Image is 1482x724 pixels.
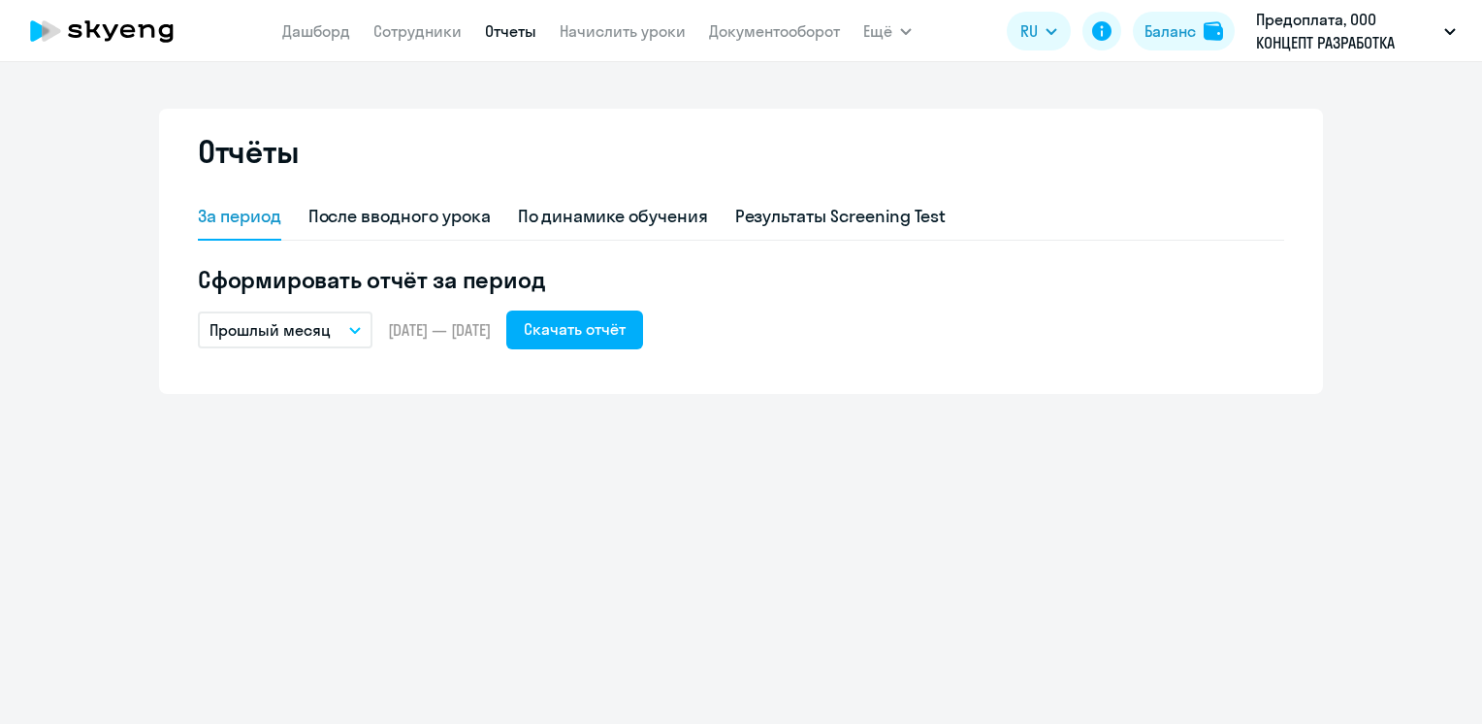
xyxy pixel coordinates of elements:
[1256,8,1436,54] p: Предоплата, ООО КОНЦЕПТ РАЗРАБОТКА
[709,21,840,41] a: Документооборот
[198,132,299,171] h2: Отчёты
[1246,8,1466,54] button: Предоплата, ООО КОНЦЕПТ РАЗРАБОТКА
[518,204,708,229] div: По динамике обучения
[282,21,350,41] a: Дашборд
[1007,12,1071,50] button: RU
[506,311,643,349] button: Скачать отчёт
[524,317,626,341] div: Скачать отчёт
[1204,21,1223,41] img: balance
[863,12,912,50] button: Ещё
[198,204,281,229] div: За период
[373,21,462,41] a: Сотрудники
[735,204,947,229] div: Результаты Screening Test
[1020,19,1038,43] span: RU
[1133,12,1235,50] button: Балансbalance
[198,312,372,348] button: Прошлый месяц
[1144,19,1196,43] div: Баланс
[308,204,491,229] div: После вводного урока
[388,319,491,341] span: [DATE] — [DATE]
[863,19,892,43] span: Ещё
[209,318,331,342] p: Прошлый месяц
[560,21,686,41] a: Начислить уроки
[198,264,1284,295] h5: Сформировать отчёт за период
[485,21,536,41] a: Отчеты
